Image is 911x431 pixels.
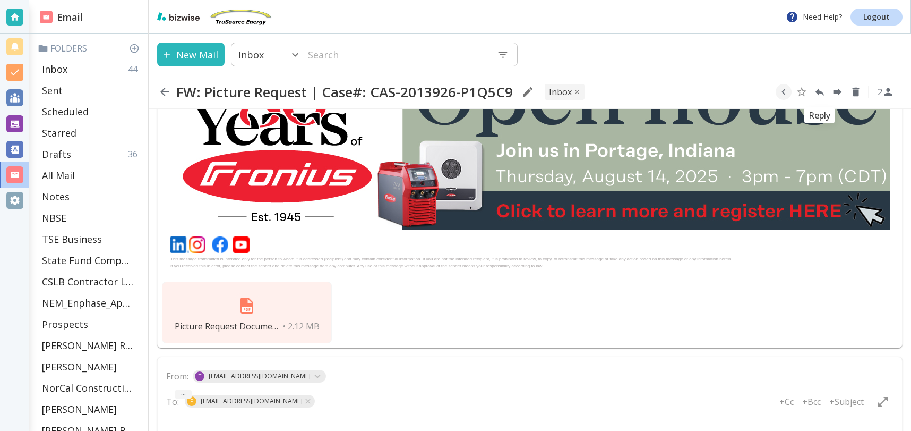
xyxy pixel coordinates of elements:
[40,10,83,24] h2: Email
[38,122,144,143] div: Starred
[40,11,53,23] img: DashboardSidebarEmail.svg
[873,79,898,105] button: See Participants
[42,105,89,118] p: Scheduled
[128,148,142,160] p: 36
[193,370,326,383] div: T[EMAIL_ADDRESS][DOMAIN_NAME]
[786,11,842,23] p: Need Help?
[166,396,179,408] p: To:
[848,84,864,100] button: Delete
[176,83,513,100] h2: FW: Picture Request | Case#: CAS-2013926-P1Q5C9
[42,360,117,373] p: [PERSON_NAME]
[42,382,133,394] p: NorCal Construction
[830,84,846,100] button: Forward
[802,396,821,408] p: +Bcc
[38,292,144,314] div: NEM_Enphase_Applications
[38,207,144,229] div: NBSE
[38,356,144,377] div: [PERSON_NAME]
[38,143,144,165] div: Drafts36
[190,395,193,408] p: P
[305,44,488,65] input: Search
[209,9,272,26] img: TruSource Energy, Inc.
[199,370,201,383] p: T
[175,390,192,399] button: ...
[42,212,66,224] p: NBSE
[157,12,200,21] img: bizwise
[38,80,144,101] div: Sent
[549,86,572,98] p: INBOX
[166,370,188,382] p: From:
[42,403,117,416] p: [PERSON_NAME]
[38,58,144,80] div: Inbox44
[878,86,882,98] p: 2
[42,84,63,97] p: Sent
[863,13,890,21] p: Logout
[38,271,144,292] div: CSLB Contractor License
[42,275,133,288] p: CSLB Contractor License
[157,43,225,66] button: New Mail
[38,314,144,335] div: Prospects
[38,377,144,399] div: NorCal Construction
[779,396,794,408] p: +Cc
[42,297,133,309] p: NEM_Enphase_Applications
[38,165,144,186] div: All Mail
[38,399,144,420] div: [PERSON_NAME]
[42,233,102,246] p: TSE Business
[42,339,133,352] p: [PERSON_NAME] Residence
[825,392,868,412] button: +Subject
[42,318,88,331] p: Prospects
[38,335,144,356] div: [PERSON_NAME] Residence
[798,392,825,412] button: +Bcc
[42,63,67,75] p: Inbox
[812,84,828,100] button: Reply
[829,396,864,408] p: +Subject
[175,320,281,332] span: Picture Request Document V3.1 1.pdf
[38,186,144,207] div: Notes
[42,126,76,139] p: Starred
[283,320,320,332] span: • 2.12 MB
[804,107,835,123] div: Reply
[775,392,798,412] button: +Cc
[185,395,315,408] div: P[EMAIL_ADDRESS][DOMAIN_NAME]
[38,43,144,54] p: Folders
[850,9,903,26] a: Logout
[128,63,142,75] p: 44
[196,395,307,408] span: [EMAIL_ADDRESS][DOMAIN_NAME]
[42,254,133,267] p: State Fund Compensation
[38,101,144,122] div: Scheduled
[42,190,70,203] p: Notes
[38,229,144,250] div: TSE Business
[38,250,144,271] div: State Fund Compensation
[238,48,264,61] p: Inbox
[42,148,71,160] p: Drafts
[204,370,315,383] span: [EMAIL_ADDRESS][DOMAIN_NAME]
[42,169,75,182] p: All Mail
